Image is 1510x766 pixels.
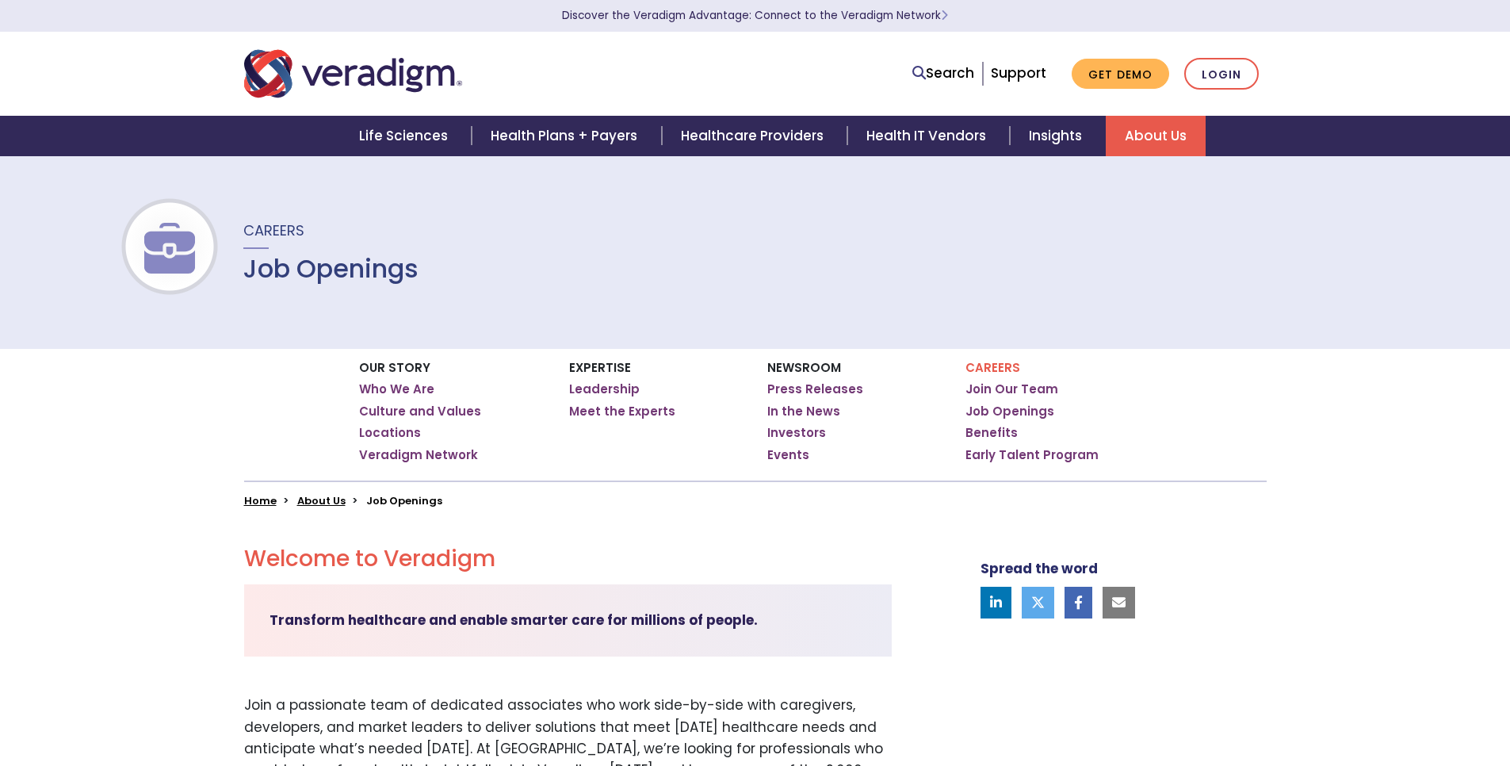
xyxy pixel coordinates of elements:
[243,220,304,240] span: Careers
[569,381,640,397] a: Leadership
[767,447,809,463] a: Events
[359,425,421,441] a: Locations
[767,404,840,419] a: In the News
[472,116,661,156] a: Health Plans + Payers
[912,63,974,84] a: Search
[359,381,434,397] a: Who We Are
[965,425,1018,441] a: Benefits
[981,559,1098,578] strong: Spread the word
[340,116,472,156] a: Life Sciences
[965,381,1058,397] a: Join Our Team
[244,48,462,100] img: Veradigm logo
[1072,59,1169,90] a: Get Demo
[767,425,826,441] a: Investors
[270,611,758,630] strong: Transform healthcare and enable smarter care for millions of people.
[569,404,675,419] a: Meet the Experts
[1106,116,1206,156] a: About Us
[941,8,948,23] span: Learn More
[297,493,346,508] a: About Us
[662,116,847,156] a: Healthcare Providers
[767,381,863,397] a: Press Releases
[359,404,481,419] a: Culture and Values
[359,447,478,463] a: Veradigm Network
[965,447,1099,463] a: Early Talent Program
[244,546,892,573] h2: Welcome to Veradigm
[244,493,277,508] a: Home
[991,63,1046,82] a: Support
[1010,116,1106,156] a: Insights
[243,254,419,284] h1: Job Openings
[1184,58,1259,90] a: Login
[965,404,1054,419] a: Job Openings
[847,116,1010,156] a: Health IT Vendors
[562,8,948,23] a: Discover the Veradigm Advantage: Connect to the Veradigm NetworkLearn More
